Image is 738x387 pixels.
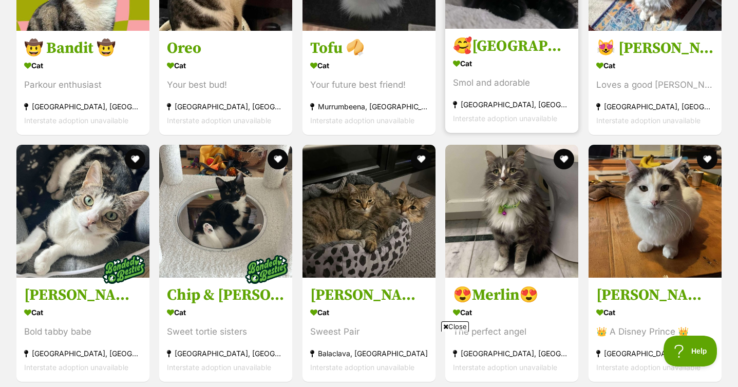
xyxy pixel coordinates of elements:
[596,346,714,360] div: [GEOGRAPHIC_DATA], [GEOGRAPHIC_DATA]
[24,38,142,58] h3: 🤠 Bandit 🤠
[125,149,145,169] button: favourite
[268,149,289,169] button: favourite
[596,78,714,92] div: Loves a good [PERSON_NAME]!
[589,145,722,278] img: Flynn
[697,149,717,169] button: favourite
[596,285,714,305] h3: [PERSON_NAME]
[16,145,149,278] img: Penny & Cali💗
[24,363,128,372] span: Interstate adoption unavailable
[453,76,571,90] div: Smol and adorable
[310,38,428,58] h3: Tofu 🥠
[596,325,714,339] div: 👑 A Disney Prince 👑
[453,285,571,305] h3: 😍Merlin😍
[302,145,436,278] img: Fred & Barney
[16,278,149,382] a: [PERSON_NAME] & Cali💗 Cat Bold tabby babe [GEOGRAPHIC_DATA], [GEOGRAPHIC_DATA] Interstate adoptio...
[167,285,285,305] h3: Chip & [PERSON_NAME]
[664,336,717,366] iframe: Help Scout Beacon - Open
[453,114,557,123] span: Interstate adoption unavailable
[445,29,578,133] a: 🥰[GEOGRAPHIC_DATA]🥰 Cat Smol and adorable [GEOGRAPHIC_DATA], [GEOGRAPHIC_DATA] Interstate adoptio...
[596,116,701,125] span: Interstate adoption unavailable
[310,305,428,320] div: Cat
[441,321,469,332] span: Close
[453,98,571,111] div: [GEOGRAPHIC_DATA], [GEOGRAPHIC_DATA]
[167,100,285,113] div: [GEOGRAPHIC_DATA], [GEOGRAPHIC_DATA]
[554,149,575,169] button: favourite
[167,78,285,92] div: Your best bud!
[589,278,722,382] a: [PERSON_NAME] Cat 👑 A Disney Prince 👑 [GEOGRAPHIC_DATA], [GEOGRAPHIC_DATA] Interstate adoption un...
[310,100,428,113] div: Murrumbeena, [GEOGRAPHIC_DATA]
[24,100,142,113] div: [GEOGRAPHIC_DATA], [GEOGRAPHIC_DATA]
[310,285,428,305] h3: [PERSON_NAME] & [PERSON_NAME]
[453,325,571,339] div: The perfect angel
[98,244,149,295] img: bonded besties
[24,325,142,339] div: Bold tabby babe
[596,305,714,320] div: Cat
[589,31,722,135] a: 😻 [PERSON_NAME] ([PERSON_NAME]) Cat Loves a good [PERSON_NAME]! [GEOGRAPHIC_DATA], [GEOGRAPHIC_DA...
[16,31,149,135] a: 🤠 Bandit 🤠 Cat Parkour enthusiast [GEOGRAPHIC_DATA], [GEOGRAPHIC_DATA] Interstate adoption unavai...
[310,325,428,339] div: Sweest Pair
[453,56,571,71] div: Cat
[167,325,285,339] div: Sweet tortie sisters
[310,116,414,125] span: Interstate adoption unavailable
[159,145,292,278] img: Chip & Dale
[24,305,142,320] div: Cat
[167,58,285,73] div: Cat
[167,305,285,320] div: Cat
[445,278,578,382] a: 😍Merlin😍 Cat The perfect angel [GEOGRAPHIC_DATA], [GEOGRAPHIC_DATA] Interstate adoption unavailab...
[596,363,701,372] span: Interstate adoption unavailable
[167,38,285,58] h3: Oreo
[453,36,571,56] h3: 🥰[GEOGRAPHIC_DATA]🥰
[596,38,714,58] h3: 😻 [PERSON_NAME] ([PERSON_NAME])
[445,145,578,278] img: 😍Merlin😍
[24,78,142,92] div: Parkour enthusiast
[24,58,142,73] div: Cat
[453,305,571,320] div: Cat
[310,78,428,92] div: Your future best friend!
[302,31,436,135] a: Tofu 🥠 Cat Your future best friend! Murrumbeena, [GEOGRAPHIC_DATA] Interstate adoption unavailabl...
[159,278,292,382] a: Chip & [PERSON_NAME] Cat Sweet tortie sisters [GEOGRAPHIC_DATA], [GEOGRAPHIC_DATA] Interstate ado...
[159,31,292,135] a: Oreo Cat Your best bud! [GEOGRAPHIC_DATA], [GEOGRAPHIC_DATA] Interstate adoption unavailable favo...
[310,58,428,73] div: Cat
[24,346,142,360] div: [GEOGRAPHIC_DATA], [GEOGRAPHIC_DATA]
[24,116,128,125] span: Interstate adoption unavailable
[167,116,271,125] span: Interstate adoption unavailable
[302,278,436,382] a: [PERSON_NAME] & [PERSON_NAME] Cat Sweest Pair Balaclava, [GEOGRAPHIC_DATA] Interstate adoption un...
[120,336,618,382] iframe: Advertisement
[411,149,431,169] button: favourite
[24,285,142,305] h3: [PERSON_NAME] & Cali💗
[241,244,293,295] img: bonded besties
[596,100,714,113] div: [GEOGRAPHIC_DATA], [GEOGRAPHIC_DATA]
[596,58,714,73] div: Cat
